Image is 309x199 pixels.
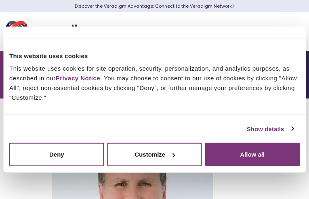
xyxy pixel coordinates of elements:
[9,64,300,103] div: This website uses cookies for site operation, security, personalization, and analytics purposes, ...
[9,51,300,61] div: This website uses cookies
[205,143,300,166] button: Allow all
[107,143,202,166] button: Customize
[6,18,103,45] img: Veradigm logo
[285,21,297,42] button: Toggle Navigation Menu
[56,75,100,82] a: Privacy Notice
[9,143,104,166] button: Deny
[247,124,294,134] a: Show details
[75,3,235,9] a: Discover the Veradigm Advantage: Connect to the Veradigm NetworkLearn More
[232,3,235,9] span: Learn More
